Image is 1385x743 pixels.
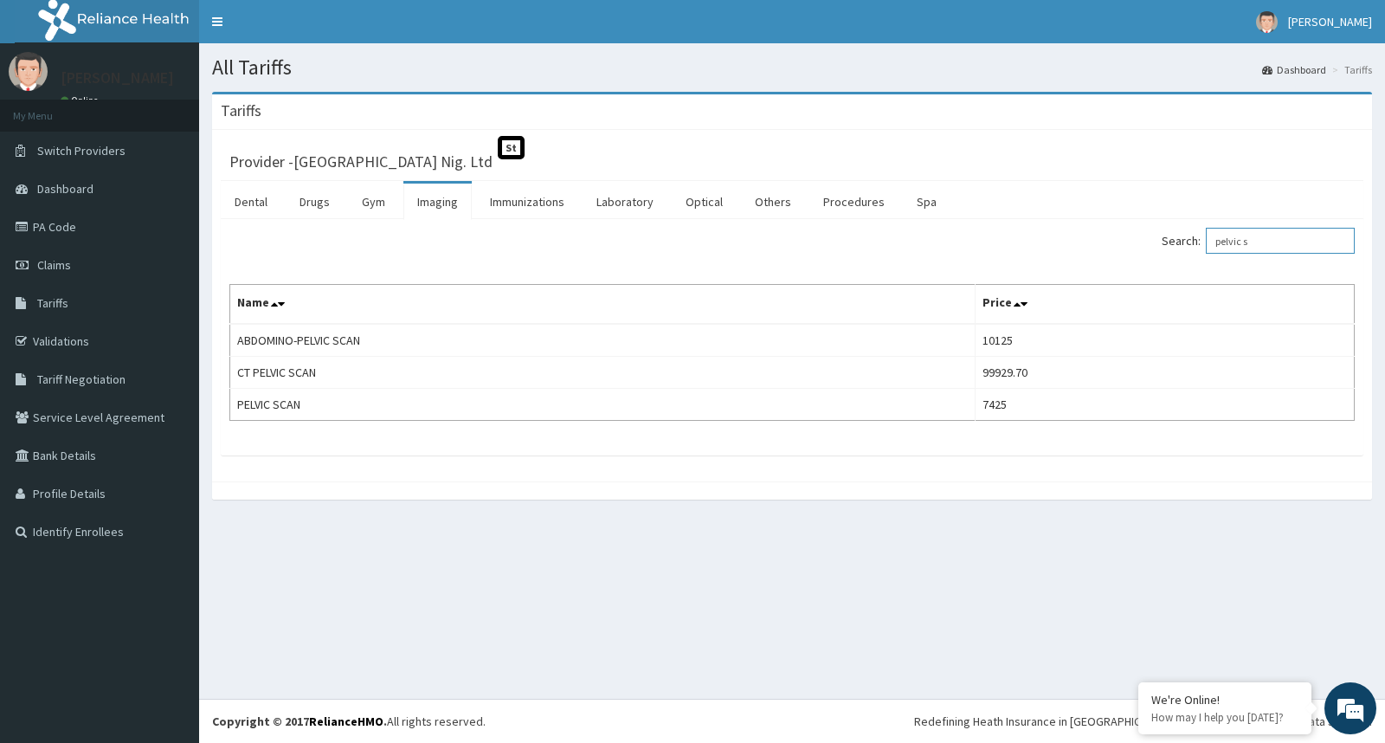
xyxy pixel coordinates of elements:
a: Drugs [286,184,344,220]
td: ABDOMINO-PELVIC SCAN [230,324,976,357]
a: Others [741,184,805,220]
a: Imaging [403,184,472,220]
a: Laboratory [583,184,667,220]
a: RelianceHMO [309,714,383,729]
a: Procedures [809,184,899,220]
div: Redefining Heath Insurance in [GEOGRAPHIC_DATA] using Telemedicine and Data Science! [914,713,1372,730]
span: Tariffs [37,295,68,311]
a: Online [61,94,102,107]
p: [PERSON_NAME] [61,70,174,86]
a: Immunizations [476,184,578,220]
input: Search: [1206,228,1355,254]
a: Spa [903,184,950,220]
span: Claims [37,257,71,273]
div: We're Online! [1151,692,1298,707]
a: Optical [672,184,737,220]
span: Dashboard [37,181,93,197]
a: Dental [221,184,281,220]
a: Dashboard [1262,62,1326,77]
span: We're online! [100,218,239,393]
strong: Copyright © 2017 . [212,714,387,729]
span: Switch Providers [37,143,126,158]
a: Gym [348,184,399,220]
td: 10125 [975,324,1354,357]
td: PELVIC SCAN [230,389,976,421]
div: Minimize live chat window [284,9,325,50]
span: Tariff Negotiation [37,371,126,387]
div: Chat with us now [90,97,291,120]
textarea: Type your message and hit 'Enter' [9,473,330,533]
span: St [498,136,525,159]
td: CT PELVIC SCAN [230,357,976,389]
span: [PERSON_NAME] [1288,14,1372,29]
img: User Image [9,52,48,91]
td: 7425 [975,389,1354,421]
img: User Image [1256,11,1278,33]
p: How may I help you today? [1151,710,1298,725]
h3: Tariffs [221,103,261,119]
h1: All Tariffs [212,56,1372,79]
li: Tariffs [1328,62,1372,77]
h3: Provider - [GEOGRAPHIC_DATA] Nig. Ltd [229,154,493,170]
th: Price [975,285,1354,325]
th: Name [230,285,976,325]
footer: All rights reserved. [199,699,1385,743]
label: Search: [1162,228,1355,254]
td: 99929.70 [975,357,1354,389]
img: d_794563401_company_1708531726252_794563401 [32,87,70,130]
